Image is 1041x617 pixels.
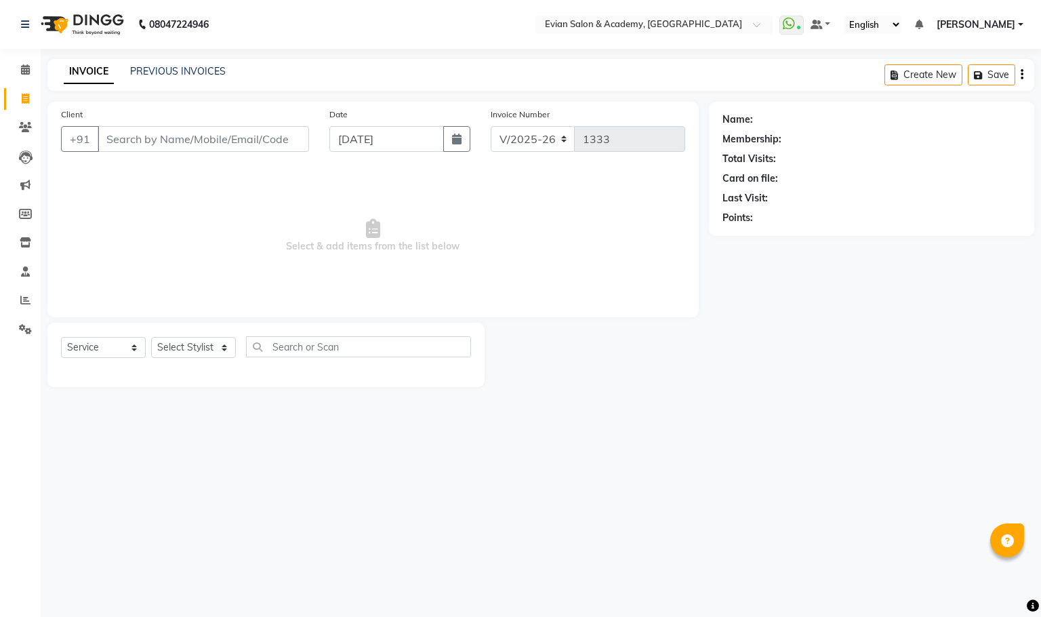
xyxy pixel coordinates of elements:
button: Create New [884,64,962,85]
div: Membership: [722,132,781,146]
span: [PERSON_NAME] [937,18,1015,32]
div: Total Visits: [722,152,776,166]
label: Client [61,108,83,121]
a: INVOICE [64,60,114,84]
label: Date [329,108,348,121]
img: logo [35,5,127,43]
button: Save [968,64,1015,85]
a: PREVIOUS INVOICES [130,65,226,77]
div: Card on file: [722,172,778,186]
iframe: chat widget [984,563,1027,603]
input: Search by Name/Mobile/Email/Code [98,126,309,152]
span: Select & add items from the list below [61,168,685,304]
input: Search or Scan [246,336,471,357]
button: +91 [61,126,99,152]
div: Name: [722,113,753,127]
label: Invoice Number [491,108,550,121]
b: 08047224946 [149,5,209,43]
div: Last Visit: [722,191,768,205]
div: Points: [722,211,753,225]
